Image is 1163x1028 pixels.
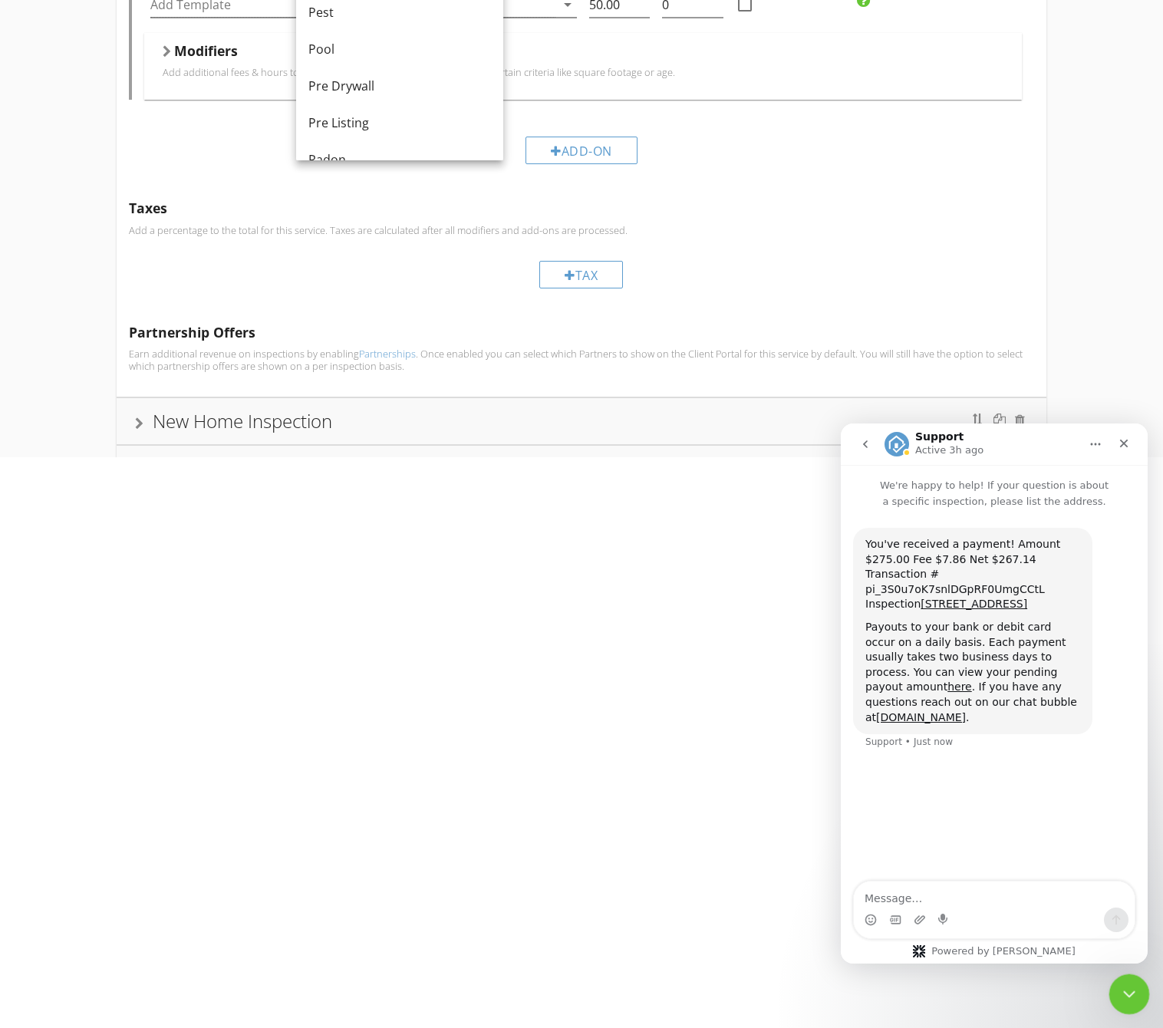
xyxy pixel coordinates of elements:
div: Pool [308,40,491,58]
p: Add a percentage to the total for this service. Taxes are calculated after all modifiers and add-... [129,224,1035,236]
div: Pre Listing [308,114,491,132]
div: Radon [308,150,491,169]
div: Add-On [525,137,638,164]
h5: Taxes [129,200,1035,216]
div: Pest [308,3,491,21]
h5: Modifiers [174,43,238,58]
a: Partnerships [359,347,416,361]
h5: Partnership Offers [129,325,1035,340]
iframe: Intercom live chat [1109,974,1150,1015]
iframe: Intercom live chat [841,423,1148,964]
p: Add additional fees & hours to your Add Ons when the property matches certain criteria like squar... [163,66,1004,78]
div: New Home Inspection [153,408,332,433]
div: Pre Drywall [308,77,491,95]
p: Earn additional revenue on inspections by enabling . Once enabled you can select which Partners t... [129,348,1035,372]
div: Tax [539,261,623,288]
div: 11th Month Home Inspection [153,456,394,481]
